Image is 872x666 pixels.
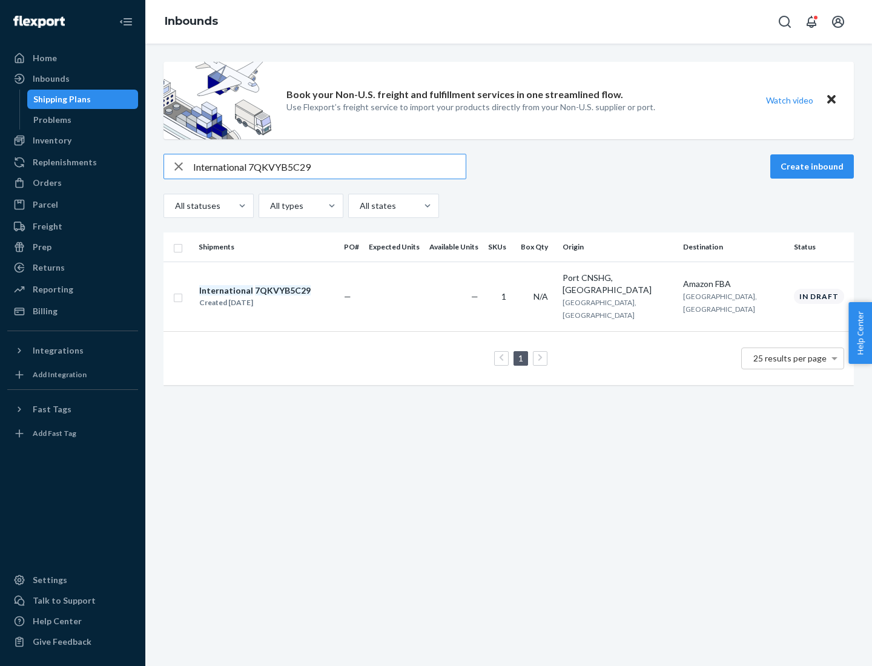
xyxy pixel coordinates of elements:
[13,16,65,28] img: Flexport logo
[33,369,87,380] div: Add Integration
[7,302,138,321] a: Billing
[339,232,364,262] th: PO#
[33,305,58,317] div: Billing
[165,15,218,28] a: Inbounds
[558,232,678,262] th: Origin
[7,258,138,277] a: Returns
[770,154,854,179] button: Create inbound
[794,289,844,304] div: In draft
[516,232,558,262] th: Box Qty
[255,285,311,295] em: 7QKVYB5C29
[33,73,70,85] div: Inbounds
[773,10,797,34] button: Open Search Box
[7,69,138,88] a: Inbounds
[483,232,516,262] th: SKUs
[33,199,58,211] div: Parcel
[33,114,71,126] div: Problems
[7,612,138,631] a: Help Center
[678,232,789,262] th: Destination
[7,153,138,172] a: Replenishments
[7,570,138,590] a: Settings
[344,291,351,302] span: —
[533,291,548,302] span: N/A
[33,93,91,105] div: Shipping Plans
[286,88,623,102] p: Book your Non-U.S. freight and fulfillment services in one streamlined flow.
[7,365,138,384] a: Add Integration
[758,91,821,109] button: Watch video
[563,298,636,320] span: [GEOGRAPHIC_DATA], [GEOGRAPHIC_DATA]
[194,232,339,262] th: Shipments
[33,241,51,253] div: Prep
[7,131,138,150] a: Inventory
[7,591,138,610] a: Talk to Support
[7,424,138,443] a: Add Fast Tag
[424,232,483,262] th: Available Units
[799,10,824,34] button: Open notifications
[7,632,138,651] button: Give Feedback
[683,278,784,290] div: Amazon FBA
[789,232,854,262] th: Status
[33,134,71,147] div: Inventory
[33,615,82,627] div: Help Center
[33,636,91,648] div: Give Feedback
[33,345,84,357] div: Integrations
[33,177,62,189] div: Orders
[33,283,73,295] div: Reporting
[193,154,466,179] input: Search inbounds by name, destination, msku...
[501,291,506,302] span: 1
[683,292,757,314] span: [GEOGRAPHIC_DATA], [GEOGRAPHIC_DATA]
[27,90,139,109] a: Shipping Plans
[199,297,311,309] div: Created [DATE]
[155,4,228,39] ol: breadcrumbs
[471,291,478,302] span: —
[848,302,872,364] button: Help Center
[33,595,96,607] div: Talk to Support
[7,195,138,214] a: Parcel
[27,110,139,130] a: Problems
[7,48,138,68] a: Home
[33,156,97,168] div: Replenishments
[358,200,360,212] input: All states
[7,237,138,257] a: Prep
[7,341,138,360] button: Integrations
[33,403,71,415] div: Fast Tags
[563,272,673,296] div: Port CNSHG, [GEOGRAPHIC_DATA]
[7,400,138,419] button: Fast Tags
[33,52,57,64] div: Home
[516,353,526,363] a: Page 1 is your current page
[824,91,839,109] button: Close
[33,574,67,586] div: Settings
[33,262,65,274] div: Returns
[7,173,138,193] a: Orders
[7,217,138,236] a: Freight
[174,200,175,212] input: All statuses
[286,101,655,113] p: Use Flexport’s freight service to import your products directly from your Non-U.S. supplier or port.
[269,200,270,212] input: All types
[114,10,138,34] button: Close Navigation
[199,285,253,295] em: International
[33,428,76,438] div: Add Fast Tag
[33,220,62,232] div: Freight
[753,353,827,363] span: 25 results per page
[7,280,138,299] a: Reporting
[364,232,424,262] th: Expected Units
[826,10,850,34] button: Open account menu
